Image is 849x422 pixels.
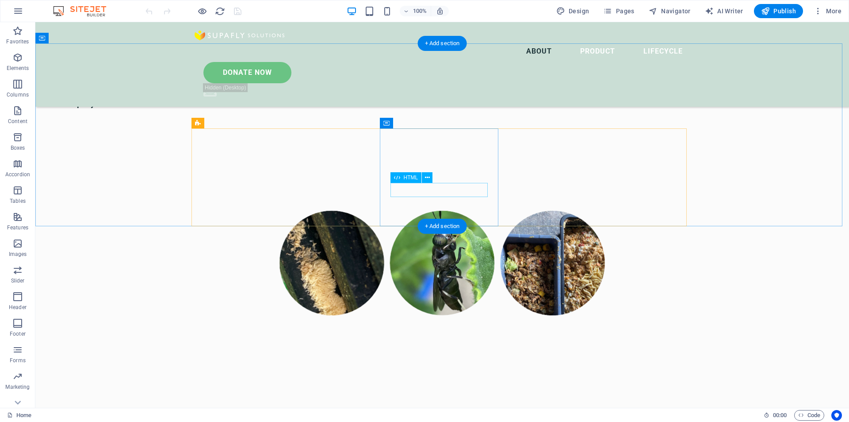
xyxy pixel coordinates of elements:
[215,6,225,16] i: Reload page
[8,118,27,125] p: Content
[705,7,743,15] span: AI Writer
[214,6,225,16] button: reload
[814,7,841,15] span: More
[400,6,431,16] button: 100%
[6,38,29,45] p: Favorites
[5,171,30,178] p: Accordion
[701,4,747,18] button: AI Writer
[645,4,694,18] button: Navigator
[603,7,634,15] span: Pages
[556,7,589,15] span: Design
[7,91,29,98] p: Columns
[418,219,467,234] div: + Add section
[7,410,31,421] a: Click to cancel selection. Double-click to open Pages
[831,410,842,421] button: Usercentrics
[649,7,691,15] span: Navigator
[413,6,427,16] h6: 100%
[10,357,26,364] p: Forms
[773,410,787,421] span: 00 00
[436,7,444,15] i: On resize automatically adjust zoom level to fit chosen device.
[9,251,27,258] p: Images
[9,304,27,311] p: Header
[5,383,30,391] p: Marketing
[553,4,593,18] div: Design (Ctrl+Alt+Y)
[11,277,25,284] p: Slider
[10,197,26,205] p: Tables
[404,175,418,180] span: HTML
[11,144,25,151] p: Boxes
[764,410,787,421] h6: Session time
[810,4,845,18] button: More
[10,330,26,337] p: Footer
[51,6,117,16] img: Editor Logo
[553,4,593,18] button: Design
[7,65,29,72] p: Elements
[754,4,803,18] button: Publish
[7,224,28,231] p: Features
[779,412,780,418] span: :
[600,4,638,18] button: Pages
[798,410,820,421] span: Code
[418,36,467,51] div: + Add section
[794,410,824,421] button: Code
[761,7,796,15] span: Publish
